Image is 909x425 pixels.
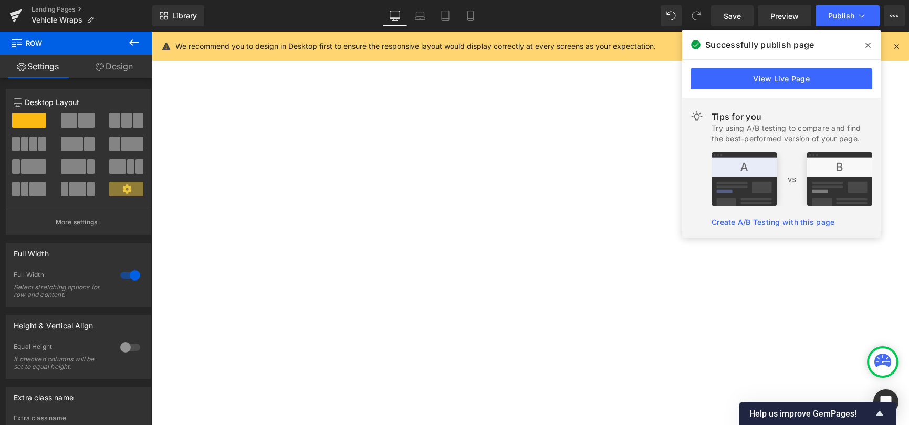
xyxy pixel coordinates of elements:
button: Publish [816,5,880,26]
div: Full Width [14,243,49,258]
div: Tips for you [712,110,872,123]
p: Desktop Layout [14,97,143,108]
span: Row [11,32,116,55]
a: Mobile [458,5,483,26]
div: Extra class name [14,414,143,422]
span: Publish [828,12,854,20]
a: Design [76,55,152,78]
div: Open Intercom Messenger [873,389,898,414]
button: Show survey - Help us improve GemPages! [749,407,886,420]
p: More settings [56,217,98,227]
div: Try using A/B testing to compare and find the best-performed version of your page. [712,123,872,144]
div: Height & Vertical Align [14,315,93,330]
span: Successfully publish page [705,38,814,51]
button: Undo [661,5,682,26]
p: We recommend you to design in Desktop first to ensure the responsive layout would display correct... [175,40,656,52]
a: Laptop [408,5,433,26]
span: Help us improve GemPages! [749,409,873,419]
div: If checked columns will be set to equal height. [14,356,108,370]
div: Equal Height [14,343,110,354]
span: Save [724,11,741,22]
a: Landing Pages [32,5,152,14]
span: Preview [770,11,799,22]
a: Preview [758,5,811,26]
span: Library [172,11,197,20]
button: More [884,5,905,26]
img: light.svg [691,110,703,123]
div: Full Width [14,271,110,282]
a: Desktop [382,5,408,26]
a: Create A/B Testing with this page [712,217,834,226]
span: Vehicle Wraps [32,16,82,24]
img: tip.png [712,152,872,206]
a: View Live Page [691,68,872,89]
button: Redo [686,5,707,26]
a: New Library [152,5,204,26]
button: More settings [6,210,150,234]
a: Tablet [433,5,458,26]
div: Select stretching options for row and content. [14,284,108,298]
div: Extra class name [14,387,74,402]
